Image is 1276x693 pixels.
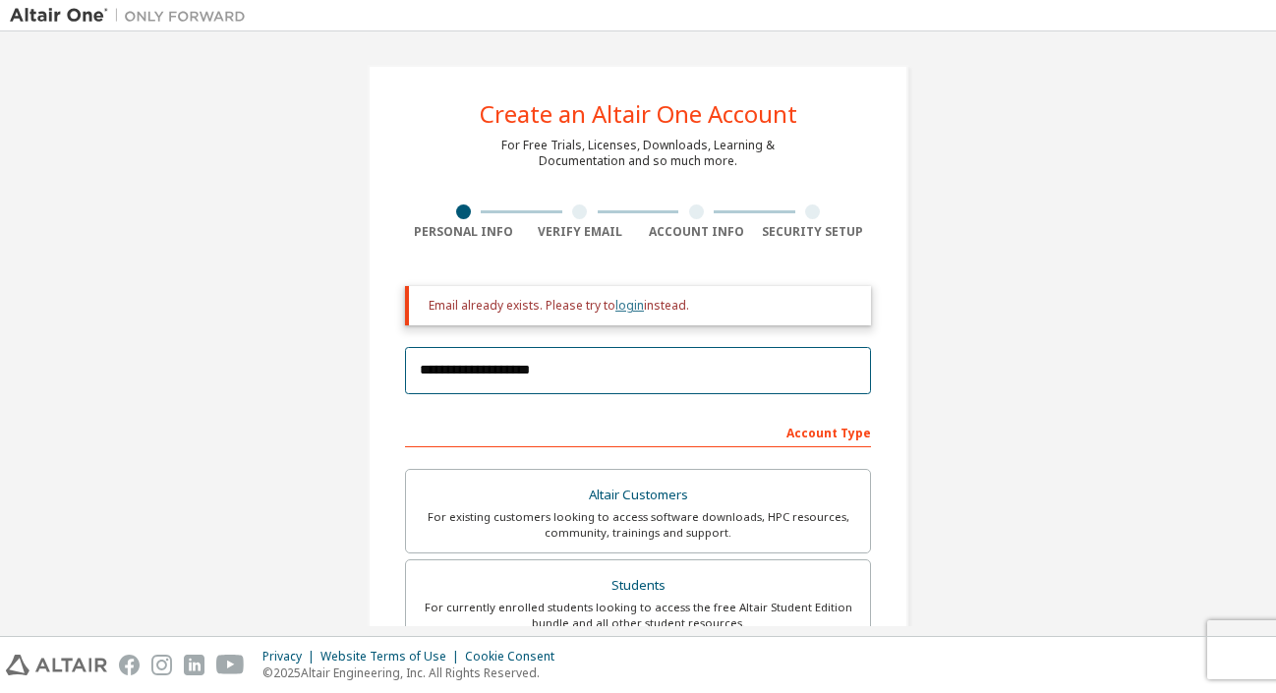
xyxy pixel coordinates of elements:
div: Privacy [262,649,320,664]
div: For currently enrolled students looking to access the free Altair Student Edition bundle and all ... [418,600,858,631]
div: Security Setup [755,224,872,240]
div: Account Type [405,416,871,447]
div: Email already exists. Please try to instead. [429,298,855,314]
div: Account Info [638,224,755,240]
img: linkedin.svg [184,655,204,675]
p: © 2025 Altair Engineering, Inc. All Rights Reserved. [262,664,566,681]
div: Personal Info [405,224,522,240]
img: instagram.svg [151,655,172,675]
div: Verify Email [522,224,639,240]
img: altair_logo.svg [6,655,107,675]
img: youtube.svg [216,655,245,675]
a: login [615,297,644,314]
div: Altair Customers [418,482,858,509]
div: Create an Altair One Account [480,102,797,126]
div: For Free Trials, Licenses, Downloads, Learning & Documentation and so much more. [501,138,775,169]
img: facebook.svg [119,655,140,675]
div: Cookie Consent [465,649,566,664]
div: Students [418,572,858,600]
img: Altair One [10,6,256,26]
div: For existing customers looking to access software downloads, HPC resources, community, trainings ... [418,509,858,541]
div: Website Terms of Use [320,649,465,664]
